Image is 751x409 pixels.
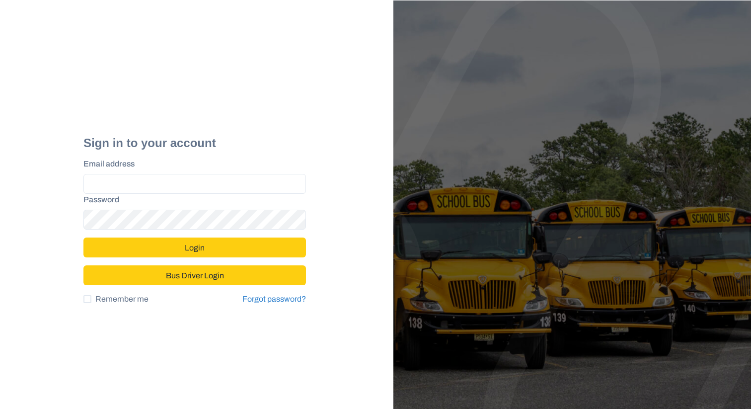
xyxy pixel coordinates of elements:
[83,194,300,206] label: Password
[83,136,306,151] h2: Sign in to your account
[242,293,306,305] a: Forgot password?
[83,265,306,285] button: Bus Driver Login
[83,267,306,275] a: Bus Driver Login
[242,295,306,303] a: Forgot password?
[95,293,149,305] span: Remember me
[83,158,300,170] label: Email address
[83,238,306,257] button: Login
